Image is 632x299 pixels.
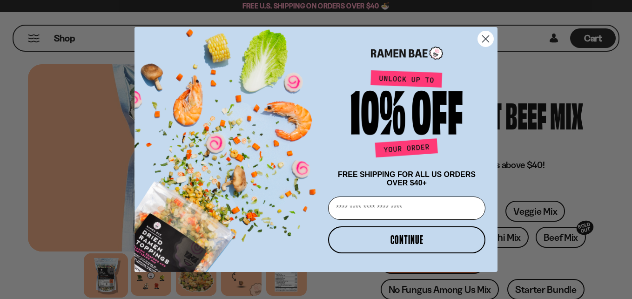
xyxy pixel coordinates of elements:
[328,226,485,253] button: CONTINUE
[371,46,443,61] img: Ramen Bae Logo
[134,19,324,272] img: ce7035ce-2e49-461c-ae4b-8ade7372f32c.png
[338,170,476,187] span: FREE SHIPPING FOR ALL US ORDERS OVER $40+
[349,70,465,161] img: Unlock up to 10% off
[477,31,494,47] button: Close dialog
